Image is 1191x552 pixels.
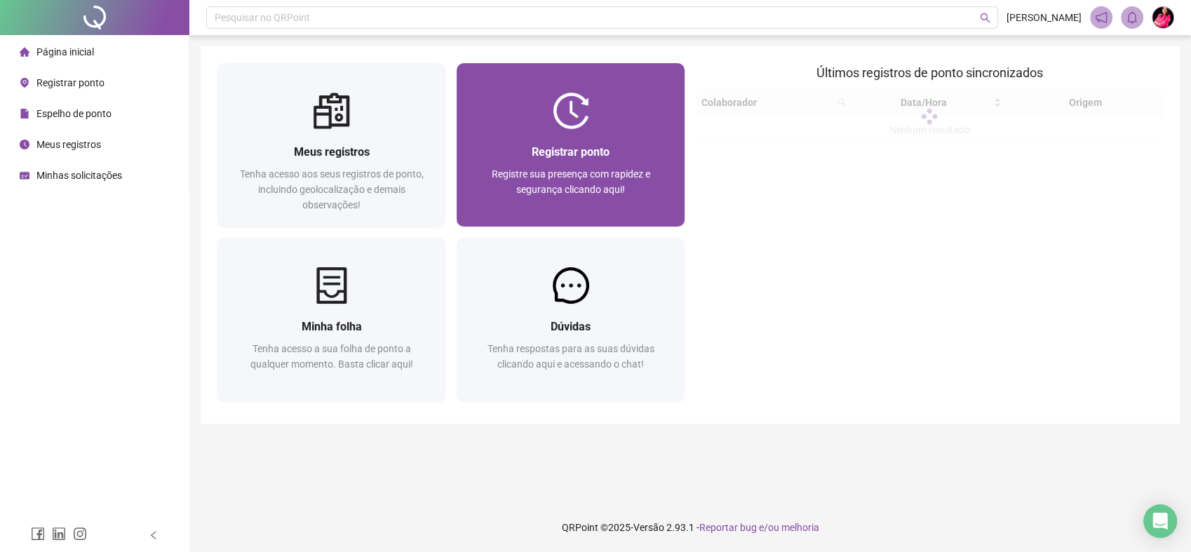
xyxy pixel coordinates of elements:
div: Open Intercom Messenger [1143,504,1177,538]
span: Tenha respostas para as suas dúvidas clicando aqui e acessando o chat! [487,343,654,370]
span: Espelho de ponto [36,108,112,119]
a: DúvidasTenha respostas para as suas dúvidas clicando aqui e acessando o chat! [457,238,685,401]
span: [PERSON_NAME] [1007,10,1082,25]
span: Registrar ponto [532,145,610,159]
span: bell [1126,11,1138,24]
span: schedule [20,170,29,180]
span: Registrar ponto [36,77,105,88]
span: Minhas solicitações [36,170,122,181]
span: Versão [633,522,664,533]
span: environment [20,78,29,88]
a: Meus registrosTenha acesso aos seus registros de ponto, incluindo geolocalização e demais observa... [217,63,445,227]
span: Dúvidas [551,320,591,333]
span: Meus registros [294,145,370,159]
span: search [980,13,990,23]
span: Página inicial [36,46,94,58]
span: Tenha acesso aos seus registros de ponto, incluindo geolocalização e demais observações! [240,168,424,210]
img: 83957 [1152,7,1173,28]
span: linkedin [52,527,66,541]
span: home [20,47,29,57]
span: Registre sua presença com rapidez e segurança clicando aqui! [492,168,650,195]
footer: QRPoint © 2025 - 2.93.1 - [189,503,1191,552]
span: instagram [73,527,87,541]
span: Reportar bug e/ou melhoria [699,522,819,533]
span: Meus registros [36,139,101,150]
span: Minha folha [302,320,362,333]
a: Registrar pontoRegistre sua presença com rapidez e segurança clicando aqui! [457,63,685,227]
span: facebook [31,527,45,541]
span: left [149,530,159,540]
span: Últimos registros de ponto sincronizados [816,65,1043,80]
span: clock-circle [20,140,29,149]
a: Minha folhaTenha acesso a sua folha de ponto a qualquer momento. Basta clicar aqui! [217,238,445,401]
span: Tenha acesso a sua folha de ponto a qualquer momento. Basta clicar aqui! [250,343,413,370]
span: notification [1095,11,1108,24]
span: file [20,109,29,119]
